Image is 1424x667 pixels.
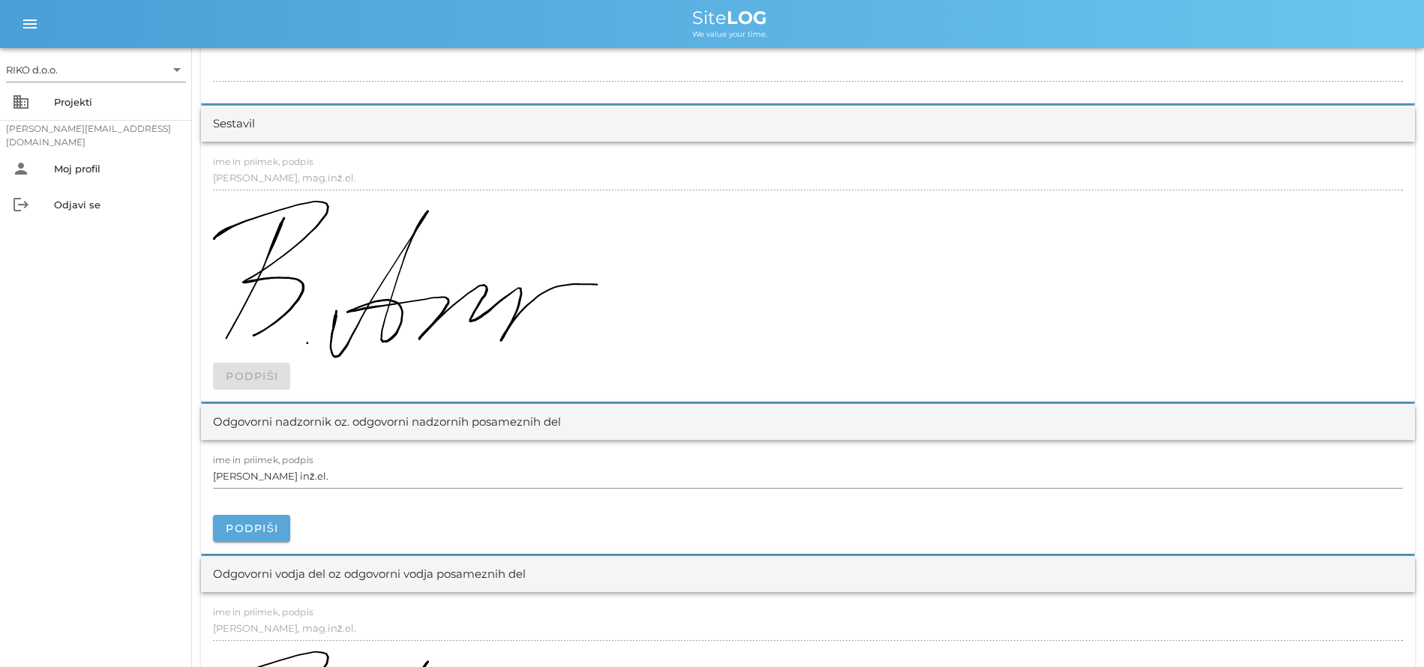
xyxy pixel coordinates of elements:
[12,160,30,178] i: person
[6,63,58,76] div: RIKO d.o.o.
[1210,505,1424,667] div: Pripomoček za klepet
[213,455,313,466] label: ime in priimek, podpis
[6,58,186,82] div: RIKO d.o.o.
[21,15,39,33] i: menu
[213,515,290,542] button: Podpiši
[213,414,561,431] div: Odgovorni nadzornik oz. odgovorni nadzornih posameznih del
[213,200,598,358] img: cNQp+QXQ5l0AAAAASUVORK5CYII=
[727,7,767,28] b: LOG
[12,196,30,214] i: logout
[692,7,767,28] span: Site
[225,522,278,535] span: Podpiši
[692,29,767,39] span: We value your time.
[12,93,30,111] i: business
[54,199,180,211] div: Odjavi se
[213,607,313,618] label: ime in priimek, podpis
[213,157,313,168] label: ime in priimek, podpis
[168,61,186,79] i: arrow_drop_down
[213,566,526,583] div: Odgovorni vodja del oz odgovorni vodja posameznih del
[1210,505,1424,667] iframe: Chat Widget
[54,163,180,175] div: Moj profil
[54,96,180,108] div: Projekti
[213,115,255,133] div: Sestavil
